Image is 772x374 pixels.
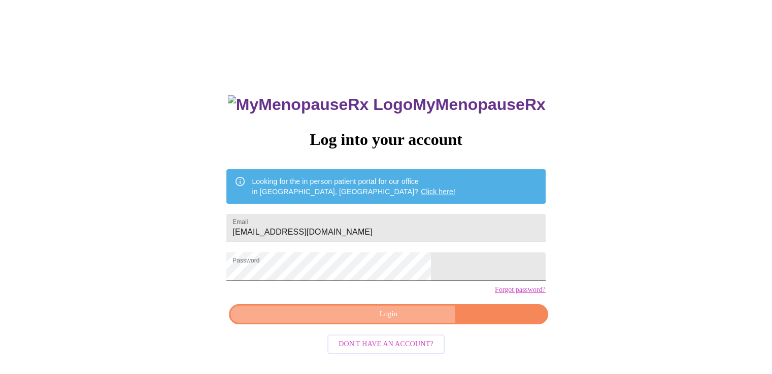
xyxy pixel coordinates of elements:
[421,188,455,196] a: Click here!
[228,95,546,114] h3: MyMenopauseRx
[327,334,445,354] button: Don't have an account?
[252,172,455,201] div: Looking for the in person patient portal for our office in [GEOGRAPHIC_DATA], [GEOGRAPHIC_DATA]?
[241,308,536,321] span: Login
[228,95,413,114] img: MyMenopauseRx Logo
[495,286,546,294] a: Forgot password?
[226,130,545,149] h3: Log into your account
[339,338,433,351] span: Don't have an account?
[325,339,447,348] a: Don't have an account?
[229,304,548,325] button: Login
